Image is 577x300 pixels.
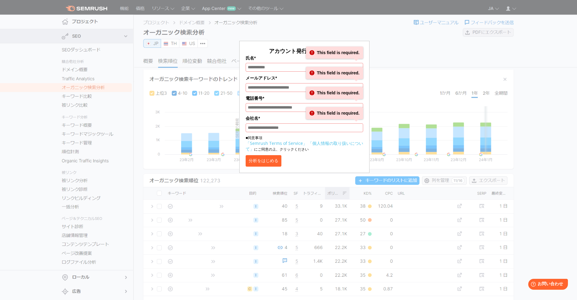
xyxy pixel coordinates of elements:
p: ■同意事項 にご同意の上、クリックください [246,135,363,152]
div: This field is required. [306,107,363,119]
a: 「Semrush Terms of Service」 [246,140,307,146]
iframe: Help widget launcher [523,276,570,293]
span: アカウント発行して分析する [269,47,340,54]
a: 「個人情報の取り扱いについて」 [246,140,363,152]
button: 分析をはじめる [246,155,281,167]
label: 電話番号* [246,95,363,102]
label: メールアドレス* [246,75,363,81]
div: This field is required. [306,87,363,99]
div: This field is required. [306,47,363,59]
div: This field is required. [306,67,363,79]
